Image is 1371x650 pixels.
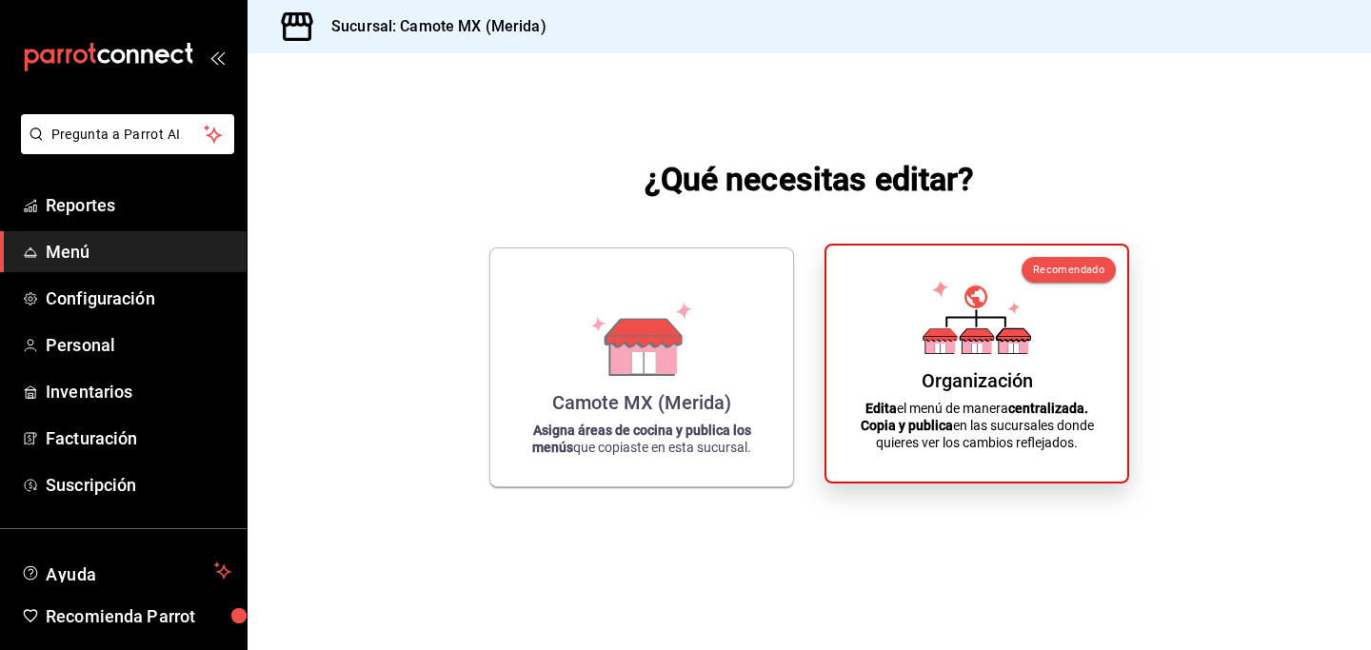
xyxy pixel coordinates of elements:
span: Configuración [46,286,231,311]
h1: ¿Qué necesitas editar? [645,156,975,202]
span: Personal [46,332,231,358]
strong: Copia y publica [861,418,953,433]
strong: centralizada. [1008,401,1088,416]
span: Menú [46,239,231,265]
span: Reportes [46,192,231,218]
strong: Asigna áreas de cocina y publica los menús [532,423,751,455]
span: Facturación [46,425,231,451]
p: el menú de manera en las sucursales donde quieres ver los cambios reflejados. [849,400,1104,451]
div: Organización [922,369,1033,392]
strong: Edita [865,401,897,416]
div: Camote MX (Merida) [552,391,731,414]
span: Inventarios [46,379,231,404]
h3: Sucursal: Camote MX (Merida) [316,15,546,38]
span: Recomienda Parrot [46,603,231,629]
p: que copiaste en esta sucursal. [513,422,770,456]
button: Pregunta a Parrot AI [21,114,234,154]
button: open_drawer_menu [209,49,225,65]
span: Ayuda [46,560,207,582]
a: Pregunta a Parrot AI [13,138,234,158]
span: Pregunta a Parrot AI [51,125,205,145]
span: Recomendado [1033,264,1104,276]
span: Suscripción [46,472,231,498]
